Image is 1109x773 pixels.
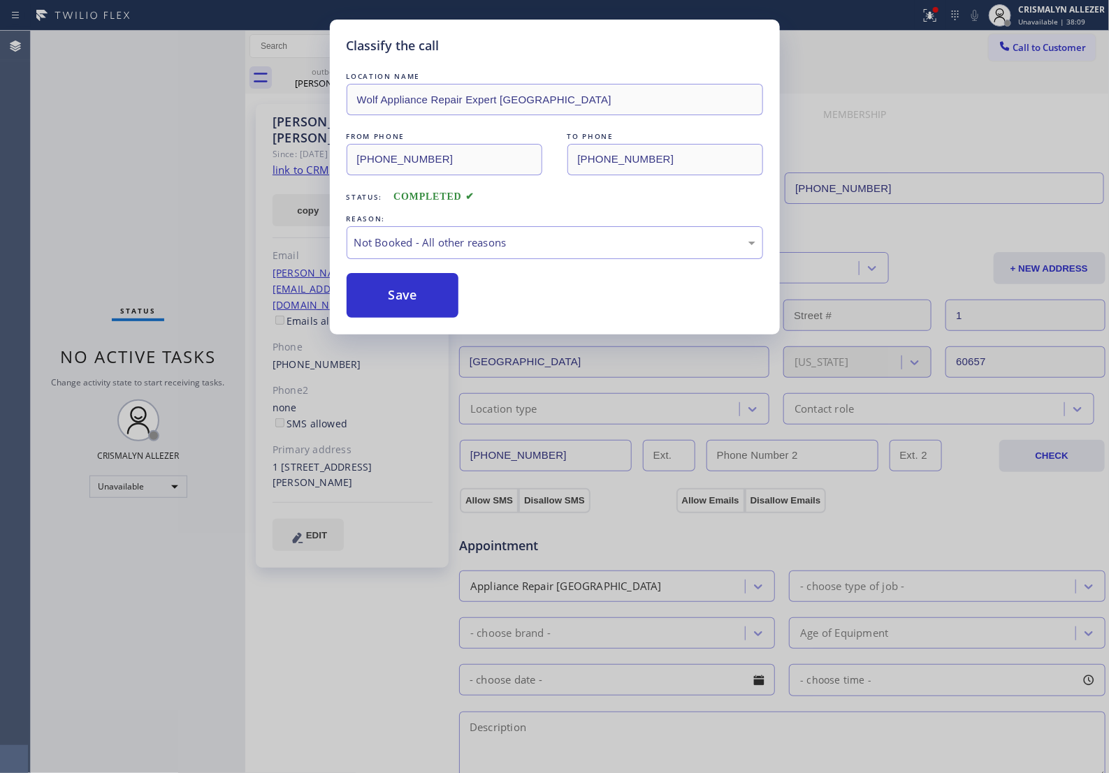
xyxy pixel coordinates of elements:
button: Save [347,273,459,318]
span: Status: [347,192,383,202]
input: To phone [567,144,763,175]
span: COMPLETED [393,191,474,202]
div: LOCATION NAME [347,69,763,84]
div: TO PHONE [567,129,763,144]
h5: Classify the call [347,36,440,55]
div: REASON: [347,212,763,226]
input: From phone [347,144,542,175]
div: FROM PHONE [347,129,542,144]
div: Not Booked - All other reasons [354,235,755,251]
